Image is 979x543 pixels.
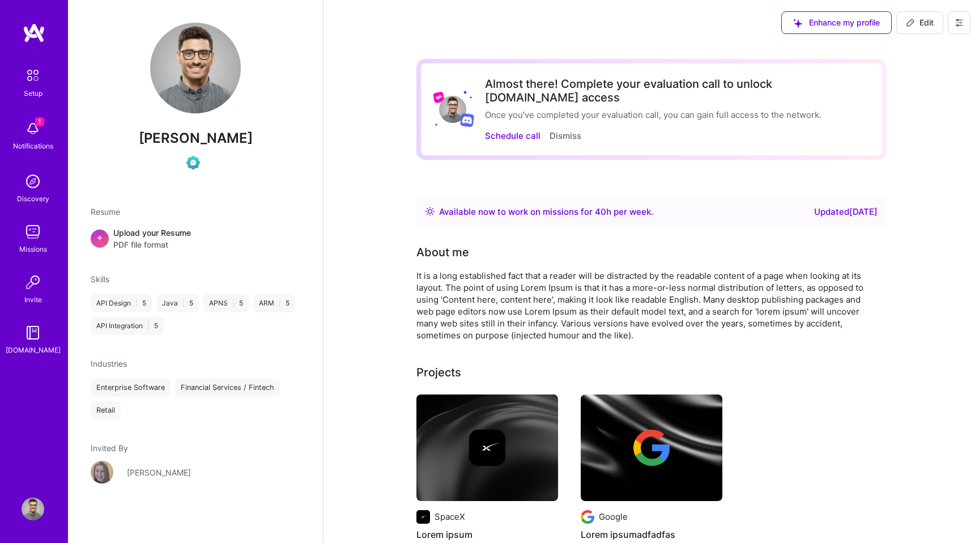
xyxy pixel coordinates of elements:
img: Availability [425,207,435,216]
div: Financial Services / Fintech [175,379,280,397]
span: | [147,321,150,330]
div: ARM 5 [253,294,295,312]
span: Edit [906,17,934,28]
img: logo [23,23,45,43]
img: Discord logo [460,113,474,127]
a: User Avatar [19,498,47,520]
img: User Avatar [439,96,466,123]
div: Projects [416,364,461,381]
div: It is a long established fact that a reader will be distracted by the readable content of a page ... [416,270,870,341]
button: Enhance my profile [781,11,892,34]
span: | [279,299,281,308]
span: | [182,299,185,308]
img: setup [21,63,45,87]
img: teamwork [22,220,44,243]
h4: Lorem ipsumadfadfas [581,527,722,542]
img: Company logo [469,430,505,466]
img: guide book [22,321,44,344]
span: | [135,299,138,308]
div: Retail [91,401,121,419]
img: User Avatar [150,23,241,113]
div: Invite [24,294,42,306]
i: icon SuggestedTeams [793,19,802,28]
button: Dismiss [550,130,581,142]
span: + [96,231,103,243]
div: SpaceX [435,511,465,523]
div: +Upload your ResumePDF file format [91,227,300,251]
span: Skills [91,274,109,284]
span: 1 [35,117,44,126]
span: 40 [595,206,606,217]
img: cover [416,394,558,501]
span: Invited By [91,443,128,453]
div: Setup [24,87,42,99]
img: User Avatar [22,498,44,520]
div: Available now to work on missions for h per week . [439,205,653,219]
img: cover [581,394,722,501]
a: User Avatar[PERSON_NAME] [91,461,300,483]
img: Company logo [416,510,430,524]
span: PDF file format [113,239,191,251]
img: Company logo [633,430,670,466]
div: Discovery [17,193,49,205]
img: discovery [22,170,44,193]
span: Enhance my profile [793,17,880,28]
div: [DOMAIN_NAME] [6,344,61,356]
div: About me [416,244,469,261]
div: Updated [DATE] [814,205,878,219]
div: Google [599,511,628,523]
span: Industries [91,359,127,368]
img: User Avatar [91,461,113,483]
img: Evaluation Call Pending [186,156,200,169]
div: Notifications [13,140,53,152]
div: API Integration 5 [91,317,164,335]
span: | [232,299,235,308]
div: [PERSON_NAME] [127,466,191,478]
span: Resume [91,207,120,217]
img: bell [22,117,44,140]
span: [PERSON_NAME] [91,130,300,147]
button: Edit [896,11,943,34]
div: API Design 5 [91,294,152,312]
div: APNS 5 [203,294,249,312]
div: Missions [19,243,47,255]
img: Lyft logo [433,91,445,103]
div: Once you’ve completed your evaluation call, you can gain full access to the network. [485,109,869,121]
button: Schedule call [485,130,540,142]
div: Upload your Resume [113,227,191,251]
h4: Lorem ipsum [416,527,558,542]
div: Enterprise Software [91,379,171,397]
div: Java 5 [156,294,199,312]
div: Almost there! Complete your evaluation call to unlock [DOMAIN_NAME] access [485,77,869,104]
img: Invite [22,271,44,294]
img: Company logo [581,510,594,524]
